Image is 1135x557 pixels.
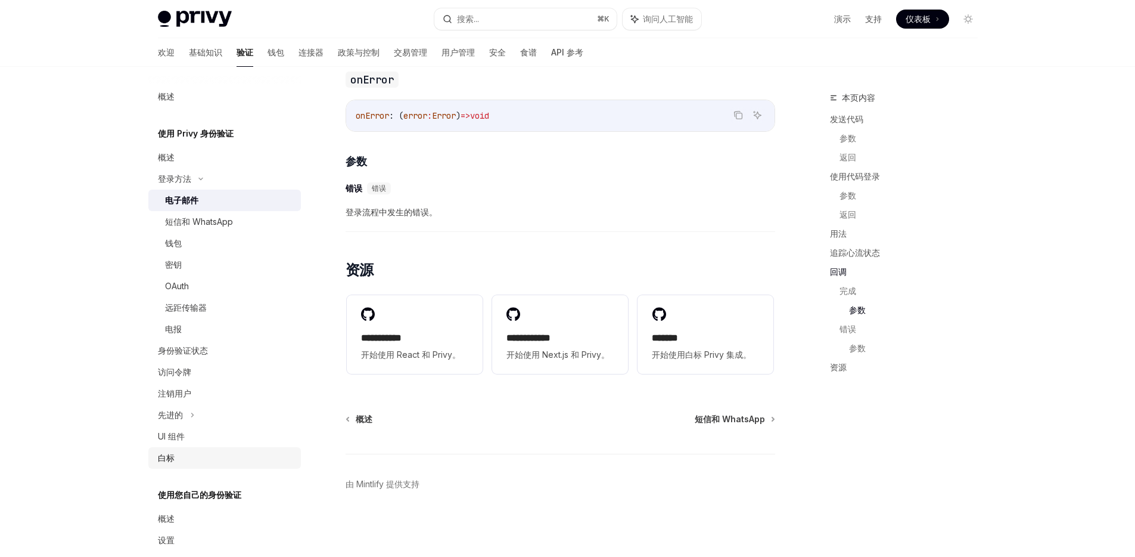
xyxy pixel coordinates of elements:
a: 短信和 WhatsApp [148,211,301,233]
a: 参数 [849,339,987,358]
font: 访问令牌 [158,367,191,377]
span: : ( [389,110,403,121]
a: 完成 [839,281,987,301]
font: 参数 [839,190,856,200]
code: onError [346,72,399,88]
font: 短信和 WhatsApp [695,414,765,424]
span: onError [356,110,389,121]
a: 食谱 [520,38,537,67]
font: 短信和 WhatsApp [165,216,233,227]
a: 访问令牌 [148,361,301,383]
font: 身份验证状态 [158,345,208,355]
a: 连接器 [298,38,324,67]
a: 发送代码 [830,110,987,129]
font: 完成 [839,286,856,296]
font: 使用 Privy 身份验证 [158,128,234,138]
button: 询问人工智能 [623,8,701,30]
font: 本页内容 [842,92,875,103]
font: 注销用户 [158,388,191,398]
a: 安全 [489,38,506,67]
a: 短信和 WhatsApp [695,413,774,425]
font: 钱包 [165,238,182,248]
font: 回调 [830,267,847,277]
font: ⌘ [597,14,604,23]
a: 基础知识 [189,38,222,67]
font: 使用代码登录 [830,171,880,181]
a: 用户管理 [441,38,475,67]
font: 仪表板 [906,14,931,24]
font: 安全 [489,47,506,57]
a: 参数 [849,301,987,320]
button: 搜索...⌘K [434,8,617,30]
font: 开始使用 Next.js 和 Privy。 [506,349,610,360]
font: 演示 [834,14,851,24]
a: 参数 [839,186,987,205]
a: 返回 [839,148,987,167]
font: 食谱 [520,47,537,57]
a: 由 Mintlify 提供支持 [346,478,419,490]
a: 概述 [148,147,301,168]
font: OAuth [165,281,189,291]
font: 资源 [346,261,374,278]
a: 电报 [148,318,301,340]
font: 资源 [830,362,847,372]
a: 设置 [148,530,301,551]
span: error [403,110,427,121]
font: 开始使用白标 Privy 集成。 [652,349,751,360]
img: 灯光标志 [158,11,232,27]
a: 欢迎 [158,38,175,67]
a: UI 组件 [148,426,301,447]
font: 参数 [849,305,866,315]
font: 验证 [237,47,253,57]
font: 欢迎 [158,47,175,57]
a: 白标 [148,447,301,469]
a: 身份验证状态 [148,340,301,361]
span: ) [456,110,461,121]
button: 切换暗模式 [959,10,978,29]
font: 由 Mintlify 提供支持 [346,479,419,489]
font: 使用您自己的身份验证 [158,490,241,500]
font: 概述 [356,414,372,424]
font: UI 组件 [158,431,185,441]
a: 钱包 [268,38,284,67]
a: 概述 [148,86,301,107]
font: 参数 [346,155,367,168]
a: 参数 [839,129,987,148]
font: 错误 [839,324,856,334]
font: 返回 [839,209,856,219]
font: 概述 [158,513,175,524]
font: 追踪心流状态 [830,247,880,258]
font: 电子邮件 [165,195,198,205]
font: 发送代码 [830,114,863,124]
a: OAuth [148,276,301,297]
font: 连接器 [298,47,324,57]
span: Error [432,110,456,121]
a: API 参考 [551,38,583,67]
a: 概述 [347,413,372,425]
font: 搜索... [457,14,479,24]
button: 复制代码块中的内容 [730,107,746,123]
a: 政策与控制 [338,38,380,67]
font: 白标 [158,453,175,463]
a: 错误 [839,320,987,339]
a: 概述 [148,508,301,530]
a: 钱包 [148,233,301,254]
font: 交易管理 [394,47,427,57]
a: 密钥 [148,254,301,276]
font: 概述 [158,91,175,101]
a: 注销用户 [148,383,301,404]
a: 交易管理 [394,38,427,67]
font: 概述 [158,152,175,162]
font: API 参考 [551,47,583,57]
span: => [461,110,470,121]
a: 回调 [830,262,987,281]
font: 钱包 [268,47,284,57]
a: 电子邮件 [148,190,301,211]
font: 返回 [839,152,856,162]
font: 错误 [346,183,362,194]
a: 用法 [830,224,987,243]
font: 开始使用 React 和 Privy。 [361,349,461,360]
a: 仪表板 [896,10,949,29]
font: 用法 [830,228,847,239]
span: : [427,110,432,121]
